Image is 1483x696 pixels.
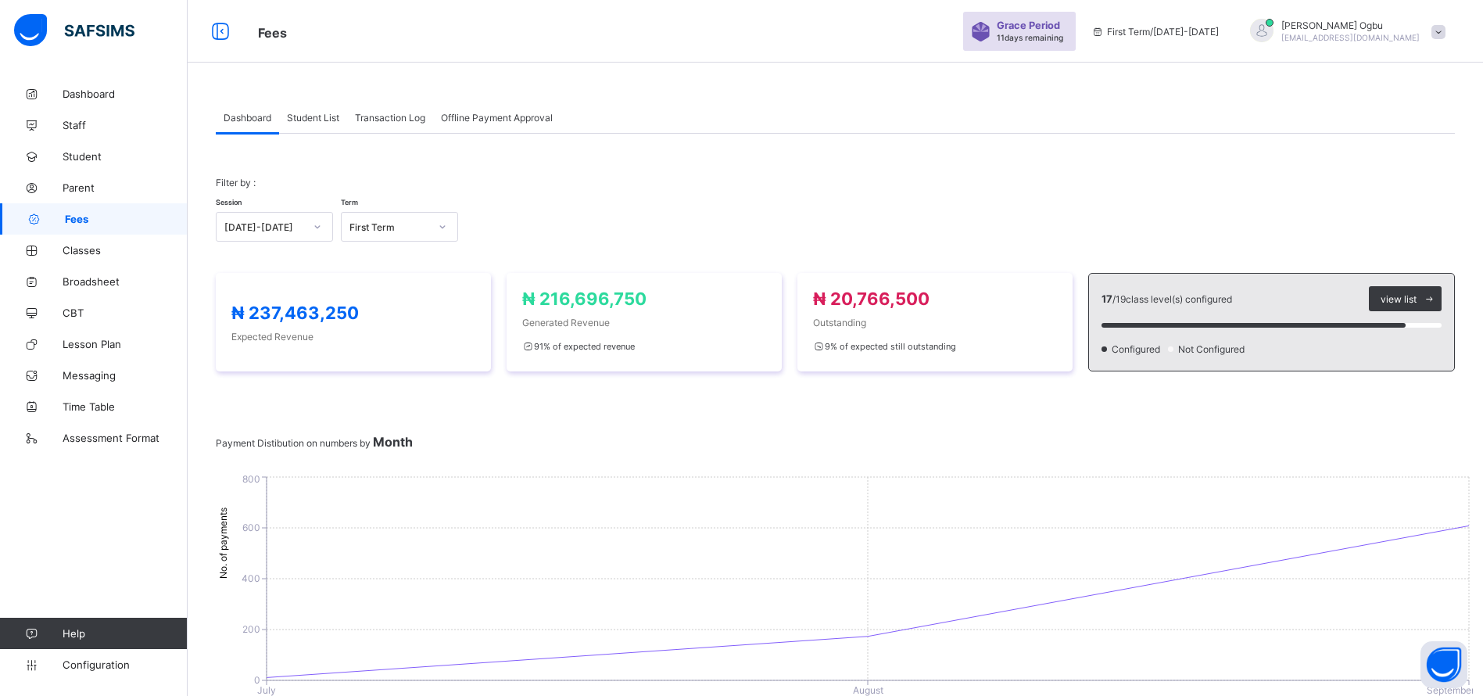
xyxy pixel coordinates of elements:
[14,14,134,47] img: safsims
[997,20,1060,31] span: Grace Period
[997,33,1063,42] span: 11 days remaining
[971,22,990,41] img: sticker-purple.71386a28dfed39d6af7621340158ba97.svg
[287,112,339,124] span: Student List
[257,684,276,696] tspan: July
[216,437,413,449] span: Payment Distibution on numbers by
[1427,684,1475,696] tspan: September
[853,684,883,696] tspan: August
[1281,20,1420,31] span: [PERSON_NAME] Ogbu
[63,88,188,100] span: Dashboard
[355,112,425,124] span: Transaction Log
[63,307,188,319] span: CBT
[63,627,187,640] span: Help
[224,221,304,233] div: [DATE]-[DATE]
[1102,292,1112,305] span: 17
[63,181,188,194] span: Parent
[217,508,229,579] tspan: No. of payments
[63,400,188,413] span: Time Table
[813,317,1057,328] span: Outstanding
[813,341,956,352] span: 9 % of expected still outstanding
[258,25,287,41] span: Fees
[216,177,256,188] span: Filter by :
[63,432,188,444] span: Assessment Format
[1381,293,1417,305] span: view list
[441,112,553,124] span: Offline Payment Approval
[1112,293,1232,305] span: / 19 class level(s) configured
[216,198,242,206] span: Session
[813,289,930,309] span: ₦ 20,766,500
[63,150,188,163] span: Student
[1420,641,1467,688] button: Open asap
[65,213,188,225] span: Fees
[1110,343,1165,355] span: Configured
[63,275,188,288] span: Broadsheet
[63,119,188,131] span: Staff
[522,317,766,328] span: Generated Revenue
[522,289,647,309] span: ₦ 216,696,750
[1281,33,1420,42] span: [EMAIL_ADDRESS][DOMAIN_NAME]
[341,198,358,206] span: Term
[1177,343,1249,355] span: Not Configured
[254,674,260,686] tspan: 0
[522,341,635,352] span: 91 % of expected revenue
[224,112,271,124] span: Dashboard
[63,658,187,671] span: Configuration
[63,369,188,382] span: Messaging
[242,623,260,635] tspan: 200
[63,338,188,350] span: Lesson Plan
[242,473,260,485] tspan: 800
[1234,19,1453,45] div: AnnOgbu
[242,522,260,533] tspan: 600
[373,434,413,450] span: Month
[231,303,359,323] span: ₦ 237,463,250
[242,572,260,584] tspan: 400
[1091,26,1219,38] span: session/term information
[63,244,188,257] span: Classes
[231,331,475,343] span: Expected Revenue
[349,221,429,233] div: First Term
